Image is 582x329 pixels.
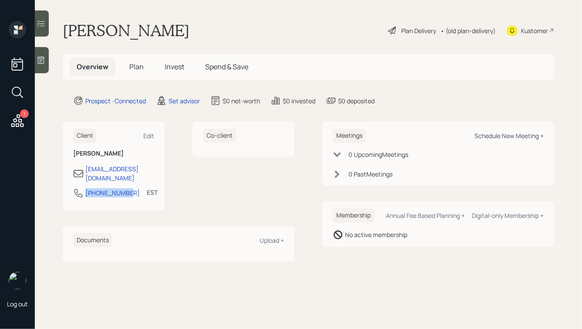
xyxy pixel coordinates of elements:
div: Kustomer [521,26,548,35]
span: Overview [77,62,108,71]
div: $0 invested [283,96,315,105]
div: Plan Delivery [401,26,436,35]
h6: [PERSON_NAME] [73,150,154,157]
div: Schedule New Meeting + [474,132,544,140]
div: • (old plan-delivery) [440,26,496,35]
h6: Documents [73,233,112,248]
div: Prospect · Connected [85,96,146,105]
div: Annual Fee Based Planning + [386,211,465,220]
span: Plan [129,62,144,71]
div: No active membership [345,230,407,239]
h6: Membership [333,208,374,223]
div: $0 deposited [338,96,375,105]
span: Invest [165,62,184,71]
div: EST [147,188,158,197]
h6: Co-client [203,129,236,143]
div: [PHONE_NUMBER] [85,188,140,197]
div: Set advisor [169,96,200,105]
div: Upload + [260,236,284,244]
h1: [PERSON_NAME] [63,21,189,40]
img: hunter_neumayer.jpg [9,272,26,289]
div: 0 Upcoming Meeting s [349,150,408,159]
h6: Meetings [333,129,366,143]
div: Digital-only Membership + [472,211,544,220]
div: 0 Past Meeting s [349,170,393,179]
h6: Client [73,129,97,143]
div: 1 [20,109,29,118]
div: $0 net-worth [223,96,260,105]
div: [EMAIL_ADDRESS][DOMAIN_NAME] [85,164,154,183]
div: Log out [7,300,28,308]
span: Spend & Save [205,62,248,71]
div: Edit [143,132,154,140]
